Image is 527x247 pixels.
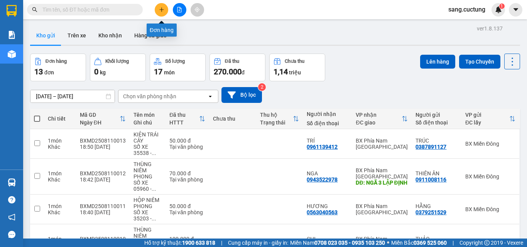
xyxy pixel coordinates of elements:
div: BXMD2508110013 [80,138,126,144]
div: 1 món [48,138,72,144]
button: Trên xe [61,26,92,45]
span: | [221,239,222,247]
div: Tại văn phòng [169,209,205,215]
span: plus [159,7,164,12]
strong: 0369 525 060 [414,240,447,246]
img: icon-new-feature [495,6,502,13]
th: Toggle SortBy [76,109,130,129]
img: warehouse-icon [8,178,16,187]
div: Ngày ĐH [80,119,120,126]
div: 1 món [48,170,72,176]
div: Số lượng [165,59,185,64]
span: ... [152,215,156,222]
span: notification [8,213,15,221]
span: Cung cấp máy in - giấy in: [228,239,288,247]
div: 50.000 đ [169,138,205,144]
div: HỘP NIÊM PHONG [133,197,162,209]
div: THẢO [416,236,457,242]
div: VP nhận [356,112,402,118]
div: 70.000 đ [169,170,205,176]
div: Ghi chú [133,119,162,126]
span: file-add [177,7,182,12]
span: sang.cuctung [442,5,492,14]
button: Kho gửi [30,26,61,45]
div: Chọn văn phòng nhận [123,92,176,100]
div: Khác [48,176,72,183]
span: đ [242,69,245,76]
div: THÙNG NIÊM PHONG [133,227,162,245]
span: message [8,231,15,238]
div: BX Miền Đông [465,141,515,147]
span: kg [100,69,106,76]
span: 13 [34,67,43,76]
button: caret-down [509,3,522,17]
div: 100.000 đ [169,236,205,242]
div: Số điện thoại [416,119,457,126]
span: 0 [94,67,98,76]
span: đơn [44,69,54,76]
span: question-circle [8,196,15,203]
div: 0961139412 [307,144,338,150]
sup: 1 [499,3,505,9]
button: Tạo Chuyến [459,55,500,69]
div: 18:50 [DATE] [80,144,126,150]
span: món [164,69,175,76]
div: VP gửi [465,112,509,118]
button: Chưa thu1,14 triệu [269,54,325,81]
img: logo-vxr [7,5,17,17]
span: Miền Bắc [391,239,447,247]
button: Kho nhận [92,26,128,45]
th: Toggle SortBy [461,109,519,129]
div: 0563040563 [307,209,338,215]
div: Tại văn phòng [169,176,205,183]
div: Khác [48,144,72,150]
div: Số điện thoại [307,120,348,126]
div: Tại văn phòng [169,144,205,150]
th: Toggle SortBy [166,109,209,129]
div: Chưa thu [285,59,304,64]
div: Tên món [133,112,162,118]
div: 1 món [48,236,72,242]
div: Đã thu [169,112,199,118]
div: 18:42 [DATE] [80,176,126,183]
span: 17 [154,67,162,76]
div: DĐ: NGÃ 3 LẬP ĐỊNH [356,180,408,186]
span: ⚪️ [387,241,389,244]
div: Chi tiết [48,116,72,122]
div: SỐ XE 35538 - 0918890605 [133,144,162,156]
div: BX Phía Nam [GEOGRAPHIC_DATA] [356,138,408,150]
span: ... [152,150,156,156]
div: Người gửi [416,112,457,118]
strong: 0708 023 035 - 0935 103 250 [314,240,385,246]
div: Người nhận [307,111,348,117]
span: | [453,239,454,247]
div: 18:40 [DATE] [80,209,126,215]
div: 1 món [48,203,72,209]
span: Hỗ trợ kỹ thuật: [144,239,215,247]
div: BXMD2508110012 [80,170,126,176]
div: BXMD2508110010 [80,236,126,242]
span: search [32,7,37,12]
div: Chưa thu [213,116,252,122]
div: TRÍ [307,138,348,144]
div: CHI [307,236,348,242]
sup: 2 [258,83,266,91]
div: ver 1.8.137 [477,24,503,33]
input: Tìm tên, số ĐT hoặc mã đơn [42,5,133,14]
div: SỐ XE 35203 - 0932402011 [133,209,162,222]
th: Toggle SortBy [352,109,412,129]
div: 0911008116 [416,176,446,183]
div: Khác [48,209,72,215]
div: ĐC lấy [465,119,509,126]
div: Đơn hàng [147,24,177,37]
button: Lên hàng [420,55,455,69]
div: 50.000 đ [169,203,205,209]
button: Số lượng17món [150,54,206,81]
div: Trạng thái [260,119,293,126]
div: Mã GD [80,112,120,118]
div: NGA [307,170,348,176]
div: SỐ XE 05960 - 0976300665 [133,180,162,192]
div: Đơn hàng [46,59,67,64]
div: Đã thu [225,59,239,64]
span: caret-down [512,6,519,13]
